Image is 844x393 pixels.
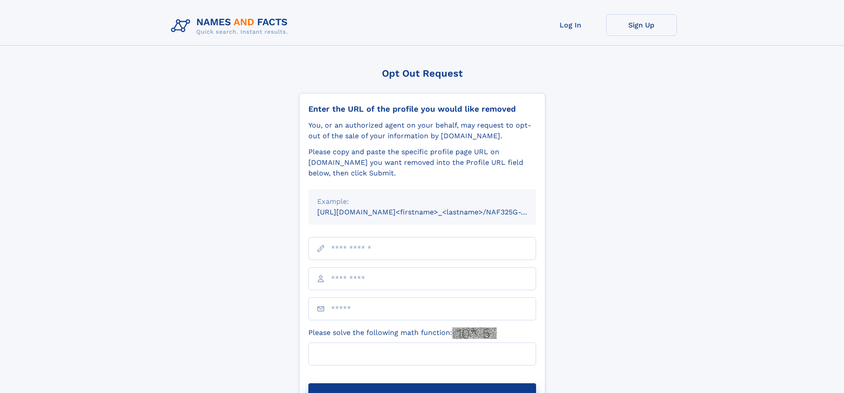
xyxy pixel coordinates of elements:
[308,327,497,339] label: Please solve the following math function:
[308,120,536,141] div: You, or an authorized agent on your behalf, may request to opt-out of the sale of your informatio...
[299,68,545,79] div: Opt Out Request
[308,104,536,114] div: Enter the URL of the profile you would like removed
[317,208,553,216] small: [URL][DOMAIN_NAME]<firstname>_<lastname>/NAF325G-xxxxxxxx
[317,196,527,207] div: Example:
[606,14,677,36] a: Sign Up
[535,14,606,36] a: Log In
[308,147,536,179] div: Please copy and paste the specific profile page URL on [DOMAIN_NAME] you want removed into the Pr...
[167,14,295,38] img: Logo Names and Facts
